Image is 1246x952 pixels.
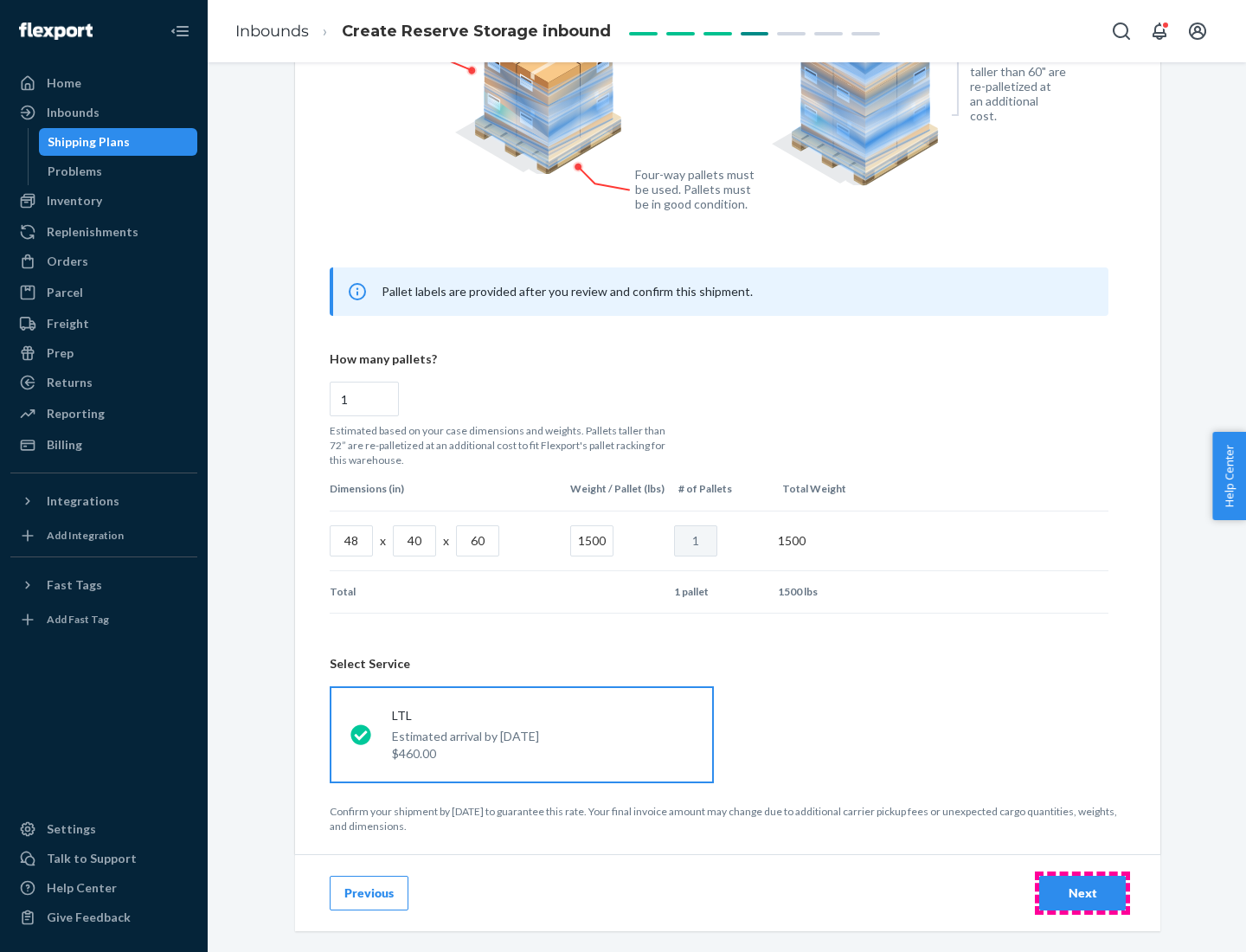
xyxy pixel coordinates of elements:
span: 1500 [778,533,806,548]
p: Estimated arrival by [DATE] [392,728,539,745]
th: Weight / Pallet (lbs) [563,467,671,510]
button: Integrations [10,487,197,515]
div: Settings [47,820,96,838]
a: Freight [10,310,197,338]
div: Problems [48,163,102,180]
div: Replenishments [47,223,138,241]
a: Home [10,69,197,97]
button: Give Feedback [10,904,197,931]
td: 1 pallet [667,571,771,613]
div: Give Feedback [47,909,131,926]
div: Prep [47,344,74,362]
button: Fast Tags [10,571,197,599]
td: 1500 lbs [771,571,875,613]
div: Add Integration [47,528,124,543]
p: LTL [392,707,539,724]
div: Shipping Plans [48,133,130,151]
div: Add Fast Tag [47,612,109,627]
header: Select Service [330,655,1126,672]
span: Pallet labels are provided after you review and confirm this shipment. [382,284,753,299]
div: Inventory [47,192,102,209]
p: $460.00 [392,745,539,762]
figcaption: Four-way pallets must be used. Pallets must be in good condition. [635,167,755,211]
a: Prep [10,339,197,367]
a: Add Integration [10,522,197,550]
button: Open account menu [1180,14,1215,48]
div: Inbounds [47,104,100,121]
div: Freight [47,315,89,332]
a: Parcel [10,279,197,306]
a: Replenishments [10,218,197,246]
div: Integrations [47,492,119,510]
td: Total [330,571,563,613]
div: Parcel [47,284,83,301]
button: Open notifications [1142,14,1177,48]
div: Reporting [47,405,105,422]
a: Reporting [10,400,197,428]
button: Close Navigation [163,14,197,48]
th: # of Pallets [671,467,775,510]
p: How many pallets? [330,351,1108,368]
th: Dimensions (in) [330,467,563,510]
button: Previous [330,876,408,910]
a: Billing [10,431,197,459]
p: Confirm your shipment by [DATE] to guarantee this rate. Your final invoice amount may change due ... [330,804,1126,833]
a: Talk to Support [10,845,197,872]
button: Open Search Box [1104,14,1139,48]
div: Fast Tags [47,576,102,594]
a: Settings [10,815,197,843]
div: Help Center [47,879,117,897]
p: x [380,532,386,550]
a: Problems [39,158,198,185]
div: Billing [47,436,82,453]
a: Returns [10,369,197,396]
button: Next [1039,876,1126,910]
ol: breadcrumbs [222,6,625,57]
div: Next [1054,884,1111,902]
p: x [443,532,449,550]
th: Total Weight [775,467,879,510]
div: Orders [47,253,88,270]
div: Home [47,74,81,92]
a: Help Center [10,874,197,902]
a: Add Fast Tag [10,606,197,634]
a: Shipping Plans [39,128,198,156]
p: Estimated based on your case dimensions and weights. Pallets taller than 72” are re-palletized at... [330,423,676,467]
a: Inbounds [235,22,309,41]
span: Create Reserve Storage inbound [342,22,611,41]
button: Help Center [1212,432,1246,520]
a: Inbounds [10,99,197,126]
div: Returns [47,374,93,391]
div: Talk to Support [47,850,137,867]
a: Inventory [10,187,197,215]
a: Orders [10,248,197,275]
img: Flexport logo [19,23,93,40]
